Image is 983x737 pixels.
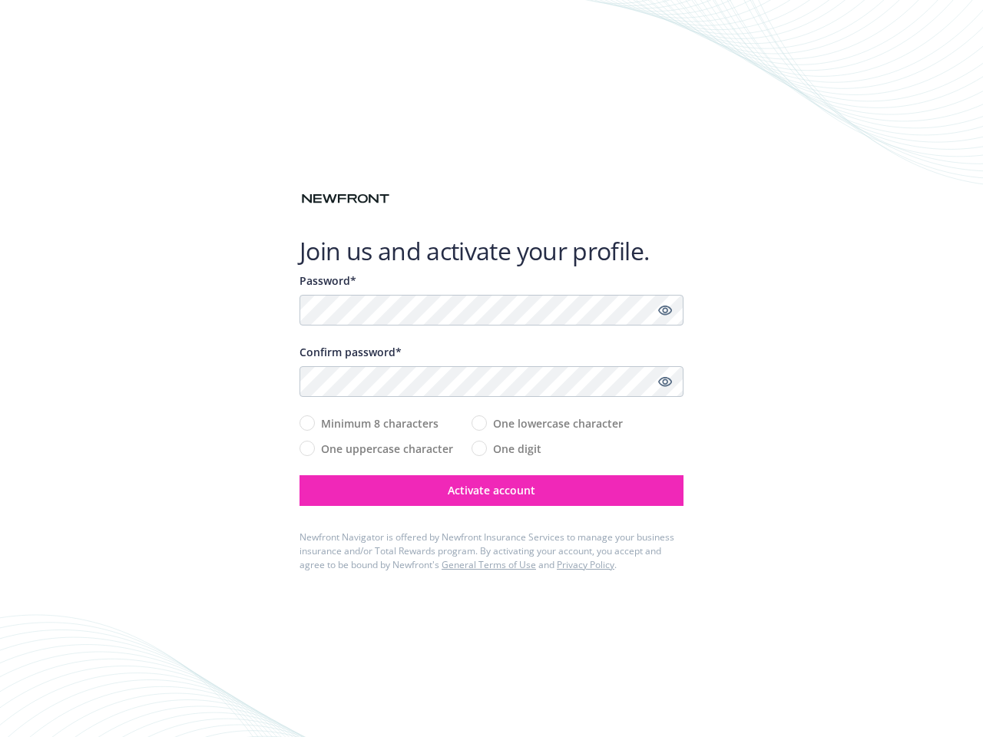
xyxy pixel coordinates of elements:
a: Show password [656,372,674,391]
div: Newfront Navigator is offered by Newfront Insurance Services to manage your business insurance an... [300,530,683,572]
button: Activate account [300,475,683,506]
span: Activate account [448,483,535,497]
span: One digit [493,441,541,457]
span: Confirm password* [300,345,402,359]
input: Enter a unique password... [300,295,683,326]
a: General Terms of Use [442,558,536,571]
input: Confirm your unique password... [300,366,683,397]
span: Password* [300,273,356,288]
span: One lowercase character [493,415,623,431]
span: One uppercase character [321,441,453,457]
img: Newfront logo [300,190,392,207]
h1: Join us and activate your profile. [300,236,683,266]
a: Privacy Policy [557,558,614,571]
span: Minimum 8 characters [321,415,439,431]
a: Show password [656,301,674,319]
